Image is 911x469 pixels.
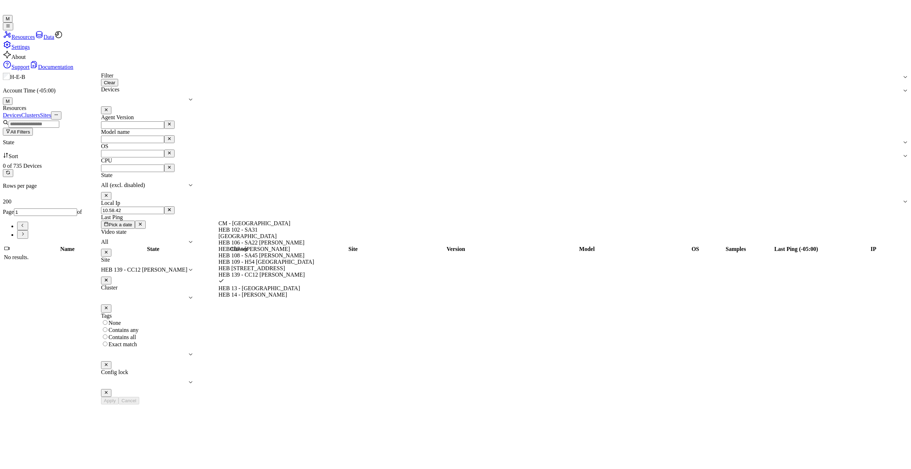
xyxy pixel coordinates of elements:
div: HEB 102 - SA31 [GEOGRAPHIC_DATA] [218,227,316,239]
button: M [3,15,12,22]
label: State [101,172,112,178]
a: Settings [3,44,30,50]
button: M [3,97,12,105]
p: Rows per page [3,183,908,189]
span: Support [11,64,30,70]
th: Model [502,245,672,253]
a: Data [35,34,54,40]
span: 0 of 735 Devices [3,163,42,169]
div: HEB 106 - SA22 [PERSON_NAME] [218,239,316,246]
th: IP [839,245,907,253]
label: OS [101,143,108,149]
a: Sites [40,112,51,118]
th: Last Ping (-05:00) [754,245,839,253]
span: M [6,99,10,104]
div: Resources [3,105,908,111]
th: OS [673,245,718,253]
span: Data [44,34,54,40]
span: Sort [9,153,18,159]
label: Last Ping [101,214,123,220]
label: None [109,320,121,326]
span: Resources [11,34,35,40]
button: Toggle Navigation [3,22,13,30]
label: Exact match [109,341,137,347]
a: Resources [3,34,35,40]
label: Contains any [109,327,139,333]
div: HEB 107 - [PERSON_NAME] [218,246,316,252]
label: Config lock [101,369,128,375]
span: Page [3,209,14,215]
label: CPU [101,157,112,163]
button: Go to previous page [17,222,28,230]
span: Pick a date [109,222,132,228]
span: M [6,16,10,21]
th: Site [296,245,409,253]
th: Version [411,245,501,253]
span: of [77,209,82,215]
th: Name [11,245,124,253]
div: CM - [GEOGRAPHIC_DATA] [218,220,316,227]
th: Samples [719,245,753,253]
button: Pick a date [101,221,135,228]
span: Documentation [38,64,74,70]
label: Site [101,257,110,263]
button: Apply [101,397,119,404]
label: Video state [101,229,126,235]
div: HEB 14 - [PERSON_NAME] [218,292,316,298]
button: Clear [101,79,118,86]
label: Local Ip [101,200,120,206]
div: HEB 139 - CC12 [PERSON_NAME] [218,272,316,278]
a: Devices [3,112,21,118]
button: Cancel [119,397,139,404]
a: Support [3,64,30,70]
button: All Filters [3,128,33,136]
label: Contains all [109,334,136,340]
label: Cluster [101,284,117,291]
label: Agent Version [101,114,134,120]
div: HEB 13 - [GEOGRAPHIC_DATA] [218,285,316,292]
td: No results. [4,254,907,261]
label: Tags [101,313,112,319]
a: Clusters [21,112,40,118]
label: Devices [101,86,120,92]
label: Model name [101,129,130,135]
button: Go to next page [17,230,28,239]
div: HEB 109 - H54 [GEOGRAPHIC_DATA] [218,259,316,265]
div: HEB 108 - SA45 [PERSON_NAME] [218,252,316,259]
span: About [11,54,26,60]
nav: pagination [3,222,908,239]
div: HEB [STREET_ADDRESS] [218,265,316,272]
span: Settings [11,44,30,50]
a: Documentation [30,64,74,70]
div: Filter [101,72,193,86]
